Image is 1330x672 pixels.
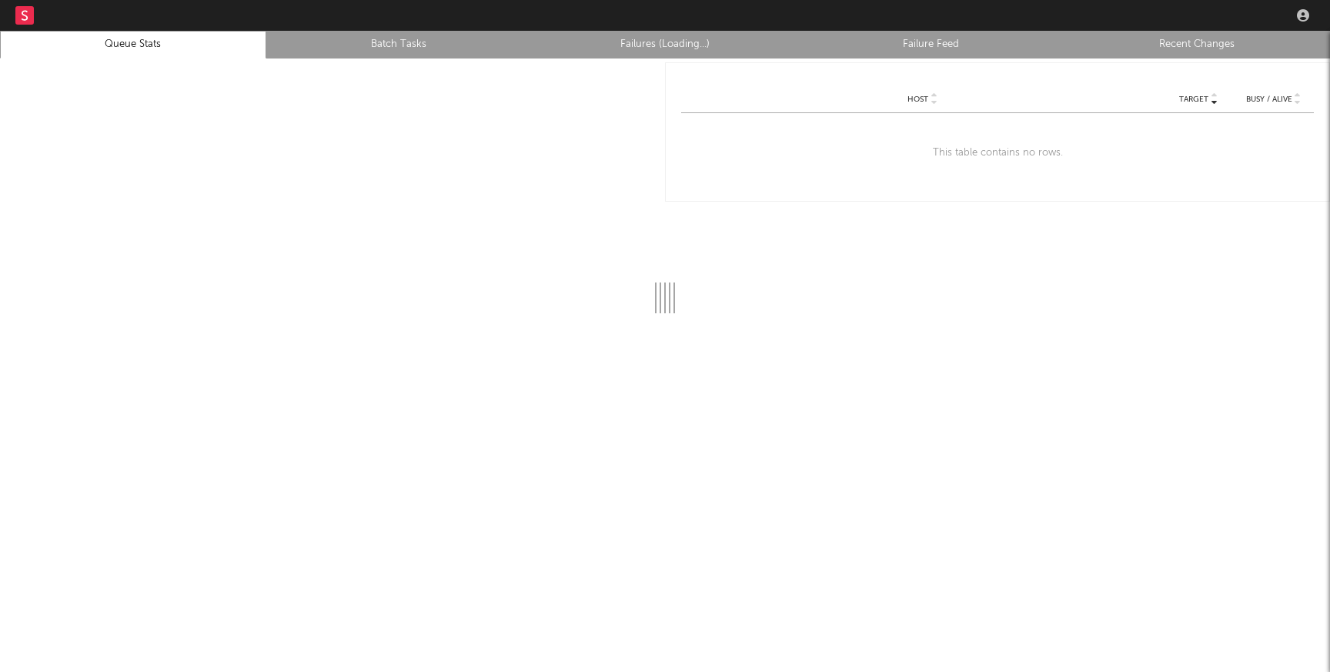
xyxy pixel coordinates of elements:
a: Batch Tasks [275,35,524,54]
a: Queue Stats [8,35,258,54]
span: Host [907,95,928,104]
a: Recent Changes [1072,35,1322,54]
span: Busy / Alive [1246,95,1292,104]
a: Failures (Loading...) [540,35,790,54]
a: Failure Feed [807,35,1056,54]
span: Target [1179,95,1208,104]
div: This table contains no rows. [681,113,1314,193]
